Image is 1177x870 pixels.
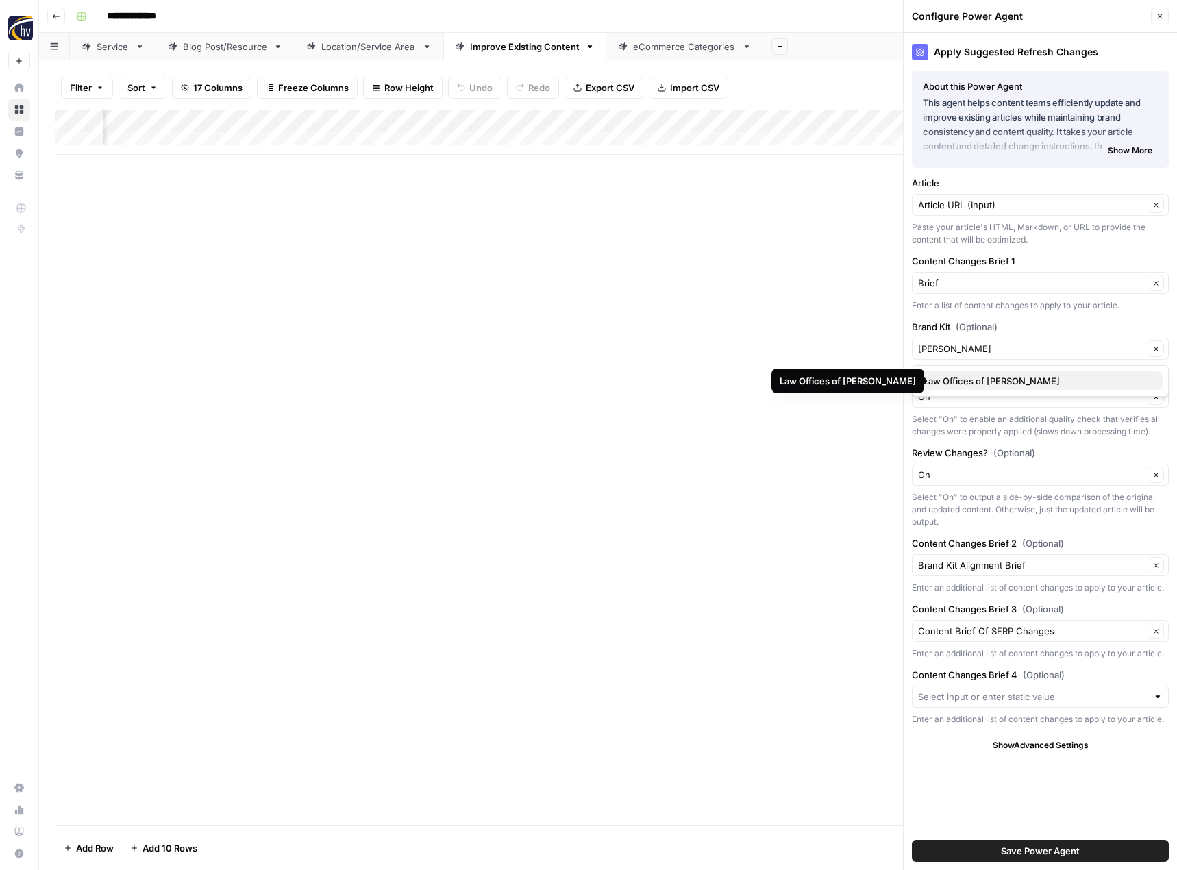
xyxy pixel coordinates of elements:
[606,33,763,60] a: eCommerce Categories
[912,536,1169,550] label: Content Changes Brief 2
[912,221,1169,246] div: Paste your article's HTML, Markdown, or URL to provide the content that will be optimized.
[912,491,1169,528] div: Select "On" to output a side-by-side comparison of the original and updated content. Otherwise, j...
[1022,536,1064,550] span: (Optional)
[363,77,443,99] button: Row Height
[649,77,728,99] button: Import CSV
[918,342,1143,356] input: HigherVisibility
[156,33,295,60] a: Blog Post/Resource
[993,446,1035,460] span: (Optional)
[923,79,1158,93] div: About this Power Agent
[918,624,1143,638] input: Content Brief Of SERP Changes
[912,602,1169,616] label: Content Changes Brief 3
[912,44,1169,60] div: Apply Suggested Refresh Changes
[8,799,30,821] a: Usage
[61,77,113,99] button: Filter
[257,77,358,99] button: Freeze Columns
[193,81,243,95] span: 17 Columns
[8,843,30,865] button: Help + Support
[70,81,92,95] span: Filter
[912,446,1169,460] label: Review Changes?
[1102,142,1158,160] button: Show More
[993,739,1089,751] span: Show Advanced Settings
[586,81,634,95] span: Export CSV
[918,468,1143,482] input: On
[918,558,1143,572] input: Brand Kit Alignment Brief
[76,841,114,855] span: Add Row
[912,254,1169,268] label: Content Changes Brief 1
[119,77,166,99] button: Sort
[565,77,643,99] button: Export CSV
[8,11,30,45] button: Workspace: HigherVisibility
[469,81,493,95] span: Undo
[8,121,30,142] a: Insights
[8,821,30,843] a: Learning Hub
[470,40,580,53] div: Improve Existing Content
[448,77,501,99] button: Undo
[912,413,1169,438] div: Select "On" to enable an additional quality check that verifies all changes were properly applied...
[8,777,30,799] a: Settings
[443,33,606,60] a: Improve Existing Content
[924,374,1152,388] span: Law Offices of [PERSON_NAME]
[918,390,1143,403] input: On
[1108,145,1152,157] span: Show More
[97,40,129,53] div: Service
[295,33,443,60] a: Location/Service Area
[912,320,1169,334] label: Brand Kit
[8,164,30,186] a: Your Data
[1023,668,1065,682] span: (Optional)
[912,668,1169,682] label: Content Changes Brief 4
[912,299,1169,312] div: Enter a list of content changes to apply to your article.
[918,690,1148,704] input: Select input or enter static value
[923,96,1158,154] p: This agent helps content teams efficiently update and improve existing articles while maintaining...
[8,99,30,121] a: Browse
[1001,844,1080,858] span: Save Power Agent
[912,647,1169,660] div: Enter an additional list of content changes to apply to your article.
[278,81,349,95] span: Freeze Columns
[122,837,206,859] button: Add 10 Rows
[55,837,122,859] button: Add Row
[1022,602,1064,616] span: (Optional)
[528,81,550,95] span: Redo
[127,81,145,95] span: Sort
[507,77,559,99] button: Redo
[8,77,30,99] a: Home
[912,840,1169,862] button: Save Power Agent
[670,81,719,95] span: Import CSV
[912,713,1169,725] div: Enter an additional list of content changes to apply to your article.
[8,16,33,40] img: HigherVisibility Logo
[70,33,156,60] a: Service
[143,841,197,855] span: Add 10 Rows
[633,40,736,53] div: eCommerce Categories
[912,582,1169,594] div: Enter an additional list of content changes to apply to your article.
[321,40,417,53] div: Location/Service Area
[8,142,30,164] a: Opportunities
[172,77,251,99] button: 17 Columns
[384,81,434,95] span: Row Height
[956,320,998,334] span: (Optional)
[912,176,1169,190] label: Article
[183,40,268,53] div: Blog Post/Resource
[918,198,1143,212] input: Article URL (Input)
[918,276,1143,290] input: Brief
